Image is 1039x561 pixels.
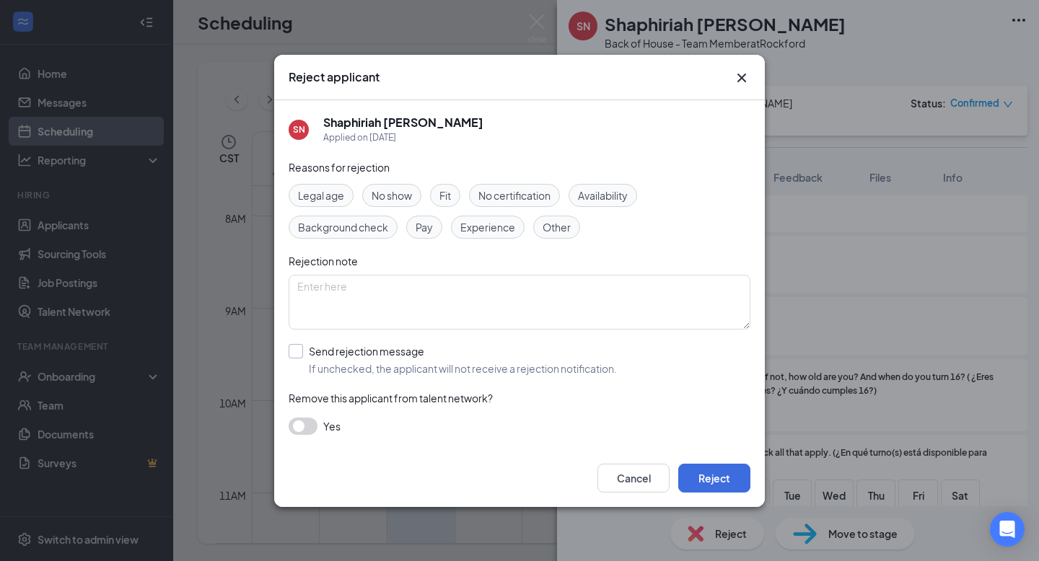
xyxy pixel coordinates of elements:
[543,219,571,235] span: Other
[289,69,380,85] h3: Reject applicant
[990,512,1025,547] div: Open Intercom Messenger
[293,123,305,136] div: SN
[439,187,451,203] span: Fit
[416,219,433,235] span: Pay
[678,464,750,492] button: Reject
[372,187,412,203] span: No show
[323,131,483,145] div: Applied on [DATE]
[298,187,344,203] span: Legal age
[578,187,628,203] span: Availability
[733,69,750,87] button: Close
[298,219,388,235] span: Background check
[733,69,750,87] svg: Cross
[323,418,341,435] span: Yes
[289,161,390,174] span: Reasons for rejection
[597,464,670,492] button: Cancel
[289,255,358,268] span: Rejection note
[460,219,515,235] span: Experience
[478,187,551,203] span: No certification
[323,115,483,131] h5: Shaphiriah [PERSON_NAME]
[289,392,493,405] span: Remove this applicant from talent network?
